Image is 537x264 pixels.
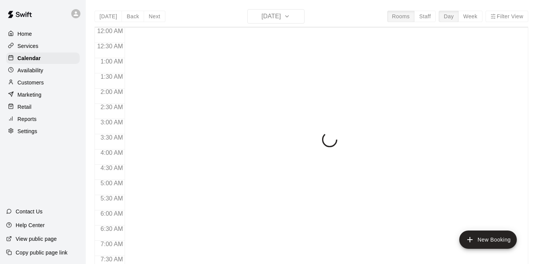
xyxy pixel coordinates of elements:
span: 2:00 AM [99,89,125,95]
p: Marketing [18,91,42,99]
p: Services [18,42,38,50]
p: Retail [18,103,32,111]
span: 5:30 AM [99,195,125,202]
p: Home [18,30,32,38]
p: Contact Us [16,208,43,215]
p: Calendar [18,54,41,62]
span: 12:00 AM [95,28,125,34]
a: Settings [6,126,80,137]
p: Customers [18,79,44,86]
p: Availability [18,67,43,74]
p: Help Center [16,221,45,229]
span: 7:30 AM [99,256,125,262]
span: 4:30 AM [99,165,125,171]
span: 2:30 AM [99,104,125,110]
span: 3:00 AM [99,119,125,126]
a: Marketing [6,89,80,100]
span: 1:30 AM [99,73,125,80]
p: Reports [18,115,37,123]
button: add [459,231,517,249]
span: 4:00 AM [99,149,125,156]
a: Services [6,40,80,52]
span: 6:30 AM [99,226,125,232]
a: Customers [6,77,80,88]
span: 7:00 AM [99,241,125,247]
a: Retail [6,101,80,113]
p: View public page [16,235,57,243]
a: Home [6,28,80,40]
a: Calendar [6,52,80,64]
span: 5:00 AM [99,180,125,186]
span: 12:30 AM [95,43,125,49]
p: Settings [18,127,37,135]
span: 3:30 AM [99,134,125,141]
p: Copy public page link [16,249,67,256]
a: Reports [6,113,80,125]
span: 1:00 AM [99,58,125,65]
a: Availability [6,65,80,76]
span: 6:00 AM [99,210,125,217]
